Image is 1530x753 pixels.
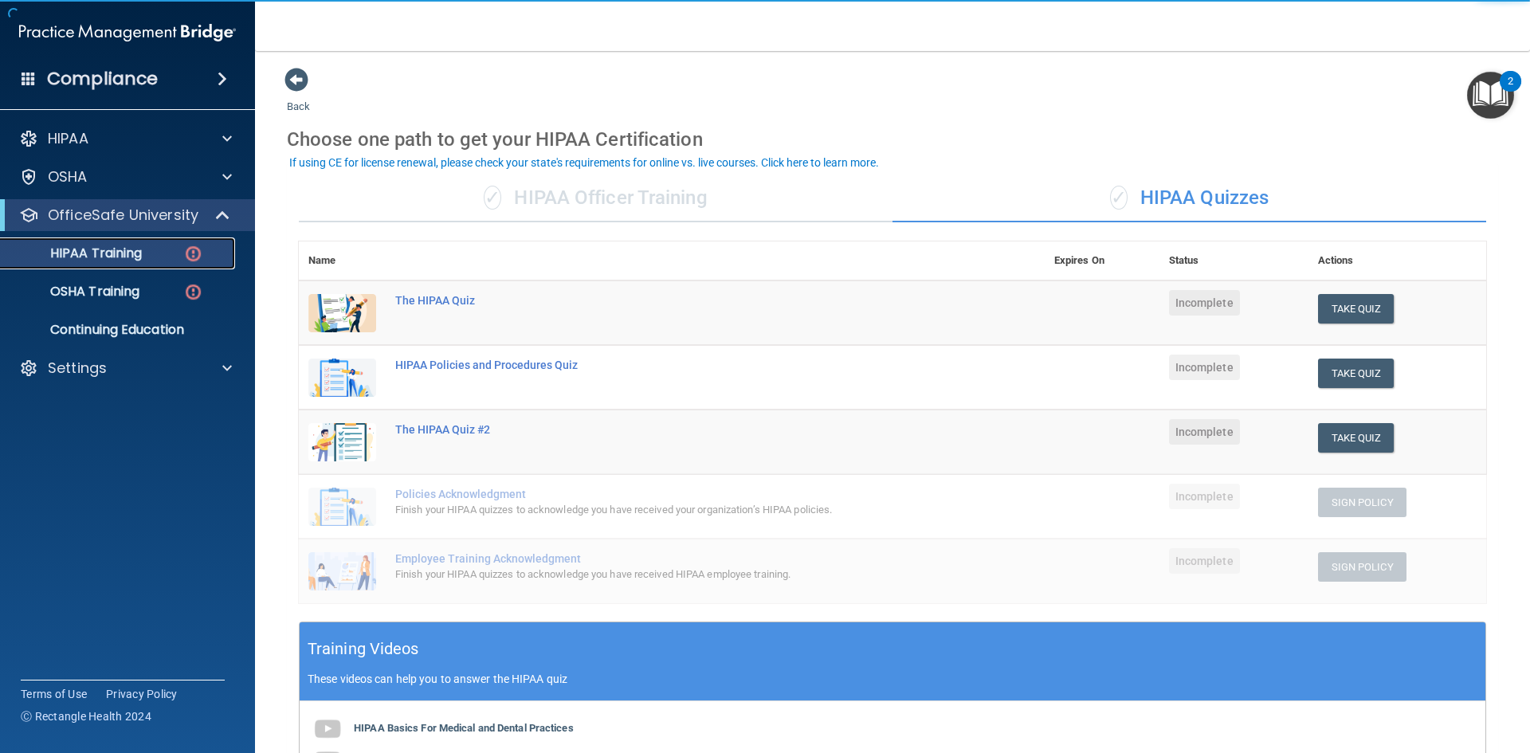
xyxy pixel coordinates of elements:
[1169,484,1240,509] span: Incomplete
[183,244,203,264] img: danger-circle.6113f641.png
[1110,186,1128,210] span: ✓
[1159,241,1308,280] th: Status
[1308,241,1486,280] th: Actions
[1318,488,1406,517] button: Sign Policy
[1169,548,1240,574] span: Incomplete
[1318,294,1395,324] button: Take Quiz
[395,359,965,371] div: HIPAA Policies and Procedures Quiz
[48,359,107,378] p: Settings
[19,206,231,225] a: OfficeSafe University
[289,157,879,168] div: If using CE for license renewal, please check your state's requirements for online vs. live cours...
[48,129,88,148] p: HIPAA
[1169,419,1240,445] span: Incomplete
[1508,81,1513,102] div: 2
[312,713,343,745] img: gray_youtube_icon.38fcd6cc.png
[308,635,419,663] h5: Training Videos
[287,81,310,112] a: Back
[1318,552,1406,582] button: Sign Policy
[48,167,88,186] p: OSHA
[1169,355,1240,380] span: Incomplete
[395,565,965,584] div: Finish your HIPAA quizzes to acknowledge you have received HIPAA employee training.
[287,116,1498,163] div: Choose one path to get your HIPAA Certification
[1318,423,1395,453] button: Take Quiz
[21,686,87,702] a: Terms of Use
[19,129,232,148] a: HIPAA
[395,552,965,565] div: Employee Training Acknowledgment
[106,686,178,702] a: Privacy Policy
[48,206,198,225] p: OfficeSafe University
[395,488,965,500] div: Policies Acknowledgment
[1045,241,1159,280] th: Expires On
[183,282,203,302] img: danger-circle.6113f641.png
[1318,359,1395,388] button: Take Quiz
[299,241,386,280] th: Name
[484,186,501,210] span: ✓
[10,284,139,300] p: OSHA Training
[10,245,142,261] p: HIPAA Training
[395,294,965,307] div: The HIPAA Quiz
[1467,72,1514,119] button: Open Resource Center, 2 new notifications
[308,673,1477,685] p: These videos can help you to answer the HIPAA quiz
[47,68,158,90] h4: Compliance
[354,722,574,734] b: HIPAA Basics For Medical and Dental Practices
[395,423,965,436] div: The HIPAA Quiz #2
[287,155,881,171] button: If using CE for license renewal, please check your state's requirements for online vs. live cours...
[10,322,228,338] p: Continuing Education
[19,359,232,378] a: Settings
[19,167,232,186] a: OSHA
[21,708,151,724] span: Ⓒ Rectangle Health 2024
[1169,290,1240,316] span: Incomplete
[395,500,965,520] div: Finish your HIPAA quizzes to acknowledge you have received your organization’s HIPAA policies.
[892,175,1486,222] div: HIPAA Quizzes
[299,175,892,222] div: HIPAA Officer Training
[19,17,236,49] img: PMB logo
